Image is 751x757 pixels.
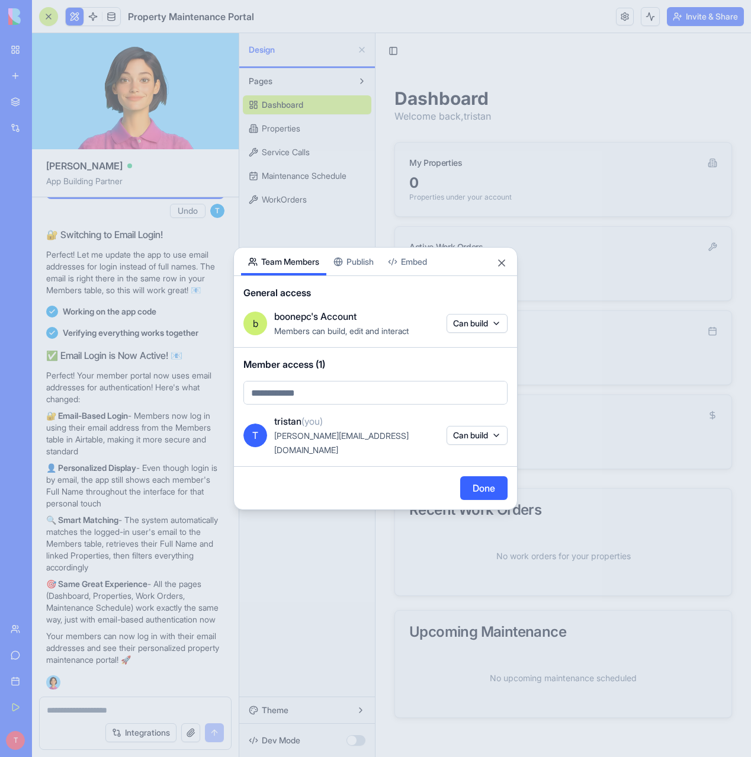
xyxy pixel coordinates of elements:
button: Can build [447,426,508,445]
p: Scheduled visits [34,328,342,337]
button: Close [496,257,508,269]
p: Properties under your account [34,159,342,169]
p: Urgent and upcoming [34,243,342,253]
button: Publish [326,248,381,275]
div: 0 [34,309,342,328]
div: $ 0 [34,393,342,412]
div: My Properties [34,124,86,136]
span: General access [243,286,508,300]
span: [PERSON_NAME][EMAIL_ADDRESS][DOMAIN_NAME] [274,431,409,455]
span: b [253,316,258,331]
span: Members can build, edit and interact [274,326,409,336]
span: (you) [301,415,323,427]
button: Can build [447,314,508,333]
div: 0 [34,140,342,159]
button: Team Members [241,248,326,275]
div: Active Work Orders [34,208,108,220]
div: Recent Work Orders [34,470,342,484]
span: T [243,424,267,447]
div: 0 [34,224,342,243]
p: No upcoming maintenance scheduled [34,620,342,670]
button: Done [460,476,508,500]
span: Member access (1) [243,357,508,371]
div: Upcoming Maintenance [34,292,123,304]
p: Welcome back, tristan [19,76,357,90]
div: Upcoming Maintenance [34,592,342,606]
p: No work orders for your properties [34,498,342,548]
h1: Dashboard [19,54,357,76]
span: tristan [274,414,323,428]
div: Total Costs [34,376,76,388]
p: Work order expenses [34,412,342,421]
span: boonepc's Account [274,309,357,323]
button: Embed [381,248,434,275]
